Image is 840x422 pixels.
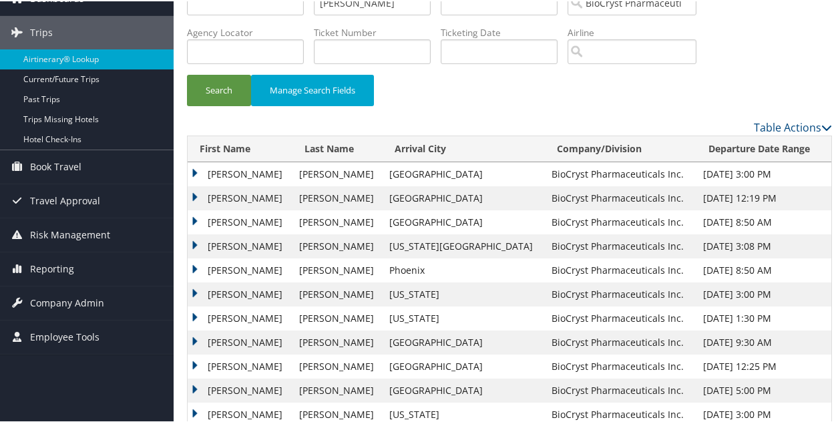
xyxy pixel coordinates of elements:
td: [DATE] 1:30 PM [696,305,831,329]
span: Book Travel [30,149,81,182]
td: [GEOGRAPHIC_DATA] [383,353,544,377]
button: Manage Search Fields [251,73,374,105]
span: Company Admin [30,285,104,319]
td: [GEOGRAPHIC_DATA] [383,185,544,209]
td: [US_STATE] [383,281,544,305]
td: [PERSON_NAME] [188,377,292,401]
label: Agency Locator [187,25,314,38]
td: [GEOGRAPHIC_DATA] [383,209,544,233]
td: [DATE] 8:50 AM [696,257,831,281]
th: Arrival City: activate to sort column ascending [383,135,544,161]
td: BioCryst Pharmaceuticals Inc. [545,281,697,305]
td: [PERSON_NAME] [292,377,383,401]
td: [DATE] 3:00 PM [696,281,831,305]
button: Search [187,73,251,105]
th: Last Name: activate to sort column ascending [292,135,383,161]
td: [GEOGRAPHIC_DATA] [383,161,544,185]
span: Trips [30,15,53,48]
td: [PERSON_NAME] [292,305,383,329]
td: BioCryst Pharmaceuticals Inc. [545,329,697,353]
td: [PERSON_NAME] [188,353,292,377]
td: [PERSON_NAME] [188,209,292,233]
td: [DATE] 8:50 AM [696,209,831,233]
td: BioCryst Pharmaceuticals Inc. [545,377,697,401]
label: Airline [568,25,706,38]
td: [PERSON_NAME] [188,305,292,329]
td: [PERSON_NAME] [188,281,292,305]
td: BioCryst Pharmaceuticals Inc. [545,233,697,257]
td: BioCryst Pharmaceuticals Inc. [545,161,697,185]
span: Travel Approval [30,183,100,216]
td: Phoenix [383,257,544,281]
td: [DATE] 12:25 PM [696,353,831,377]
th: First Name: activate to sort column ascending [188,135,292,161]
td: [PERSON_NAME] [188,185,292,209]
label: Ticketing Date [441,25,568,38]
td: [PERSON_NAME] [292,353,383,377]
td: [PERSON_NAME] [292,209,383,233]
td: [PERSON_NAME] [188,329,292,353]
td: [PERSON_NAME] [292,329,383,353]
td: [US_STATE][GEOGRAPHIC_DATA] [383,233,544,257]
a: Table Actions [754,119,832,134]
td: [PERSON_NAME] [292,233,383,257]
th: Departure Date Range: activate to sort column ascending [696,135,831,161]
td: [DATE] 9:30 AM [696,329,831,353]
td: [PERSON_NAME] [188,257,292,281]
td: BioCryst Pharmaceuticals Inc. [545,305,697,329]
td: [DATE] 12:19 PM [696,185,831,209]
td: [PERSON_NAME] [292,281,383,305]
td: BioCryst Pharmaceuticals Inc. [545,257,697,281]
td: [PERSON_NAME] [292,257,383,281]
td: [GEOGRAPHIC_DATA] [383,377,544,401]
td: BioCryst Pharmaceuticals Inc. [545,209,697,233]
span: Employee Tools [30,319,99,353]
td: [GEOGRAPHIC_DATA] [383,329,544,353]
td: [PERSON_NAME] [292,185,383,209]
td: BioCryst Pharmaceuticals Inc. [545,353,697,377]
span: Risk Management [30,217,110,250]
label: Ticket Number [314,25,441,38]
td: [DATE] 5:00 PM [696,377,831,401]
span: Reporting [30,251,74,284]
td: [DATE] 3:08 PM [696,233,831,257]
td: [PERSON_NAME] [188,161,292,185]
td: BioCryst Pharmaceuticals Inc. [545,185,697,209]
td: [PERSON_NAME] [188,233,292,257]
th: Company/Division [545,135,697,161]
td: [US_STATE] [383,305,544,329]
td: [PERSON_NAME] [292,161,383,185]
td: [DATE] 3:00 PM [696,161,831,185]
